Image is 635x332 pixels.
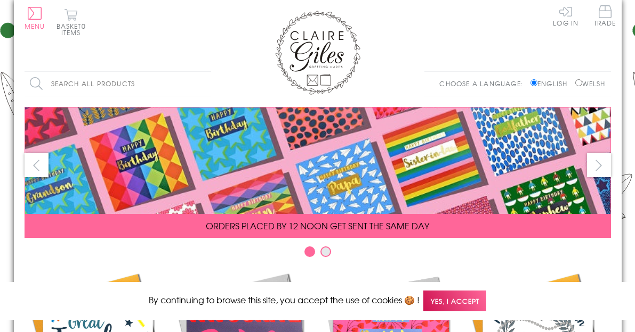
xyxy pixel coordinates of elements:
[530,79,537,86] input: English
[25,246,611,262] div: Carousel Pagination
[423,290,486,311] span: Yes, I accept
[575,79,606,88] label: Welsh
[57,9,86,36] button: Basket0 items
[439,79,528,88] p: Choose a language:
[575,79,582,86] input: Welsh
[530,79,573,88] label: English
[304,246,315,257] button: Carousel Page 1 (Current Slide)
[25,7,45,29] button: Menu
[206,219,429,232] span: ORDERS PLACED BY 12 NOON GET SENT THE SAME DAY
[25,21,45,31] span: Menu
[594,5,616,28] a: Trade
[594,5,616,26] span: Trade
[275,11,360,95] img: Claire Giles Greetings Cards
[25,153,49,177] button: prev
[553,5,578,26] a: Log In
[61,21,86,37] span: 0 items
[320,246,331,257] button: Carousel Page 2
[200,72,211,96] input: Search
[25,72,211,96] input: Search all products
[587,153,611,177] button: next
